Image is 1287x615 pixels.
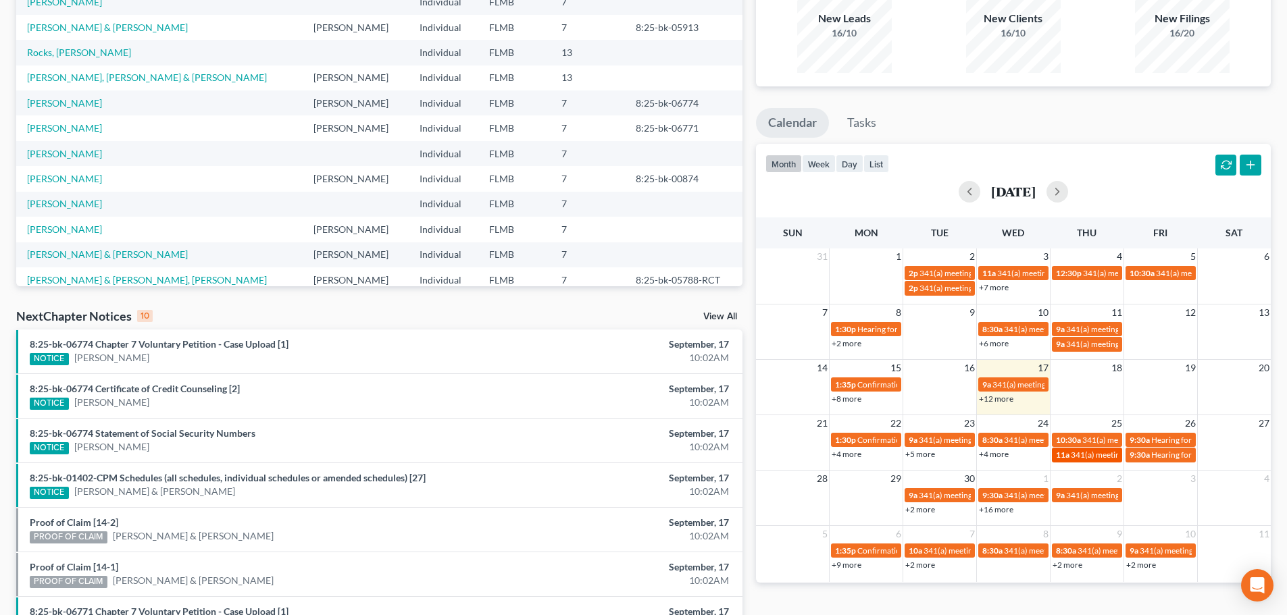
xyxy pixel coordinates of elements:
[979,338,1009,348] a: +6 more
[821,526,829,542] span: 5
[409,115,478,140] td: Individual
[27,122,102,134] a: [PERSON_NAME]
[979,394,1013,404] a: +12 more
[1184,526,1197,542] span: 10
[1110,360,1124,376] span: 18
[1135,11,1230,26] div: New Filings
[1056,545,1076,556] span: 8:30a
[1184,415,1197,431] span: 26
[835,379,856,390] span: 1:35p
[963,360,976,376] span: 16
[1130,435,1150,445] span: 9:30a
[113,529,274,543] a: [PERSON_NAME] & [PERSON_NAME]
[505,338,729,351] div: September, 17
[30,383,240,394] a: 8:25-bk-06774 Certificate of Credit Counseling [2]
[30,338,288,350] a: 8:25-bk-06774 Chapter 7 Voluntary Petition - Case Upload [1]
[505,427,729,440] div: September, 17
[894,526,903,542] span: 6
[982,324,1003,334] span: 8:30a
[409,242,478,267] td: Individual
[889,415,903,431] span: 22
[1189,471,1197,487] span: 3
[1115,471,1124,487] span: 2
[832,394,861,404] a: +8 more
[979,449,1009,459] a: +4 more
[505,351,729,365] div: 10:02AM
[1056,339,1065,349] span: 9a
[909,435,917,445] span: 9a
[303,115,409,140] td: [PERSON_NAME]
[1078,545,1280,556] span: 341(a) meeting for [PERSON_NAME] & [PERSON_NAME]
[982,435,1003,445] span: 8:30a
[1153,227,1167,238] span: Fri
[1257,304,1271,321] span: 13
[551,242,625,267] td: 7
[505,440,729,454] div: 10:02AM
[409,166,478,191] td: Individual
[909,283,918,293] span: 2p
[1140,545,1270,556] span: 341(a) meeting for [PERSON_NAME]
[1077,227,1096,238] span: Thu
[1036,304,1050,321] span: 10
[625,15,742,40] td: 8:25-bk-05913
[303,15,409,40] td: [PERSON_NAME]
[1056,435,1081,445] span: 10:30a
[505,382,729,396] div: September, 17
[478,15,551,40] td: FLMB
[835,108,888,138] a: Tasks
[1110,304,1124,321] span: 11
[1115,526,1124,542] span: 9
[409,40,478,65] td: Individual
[919,268,1121,278] span: 341(a) meeting for [PERSON_NAME] & [PERSON_NAME]
[27,198,102,209] a: [PERSON_NAME]
[16,308,153,324] div: NextChapter Notices
[919,283,1121,293] span: 341(a) meeting for [PERSON_NAME] & [PERSON_NAME]
[1257,360,1271,376] span: 20
[991,184,1036,198] h2: [DATE]
[968,526,976,542] span: 7
[505,516,729,529] div: September, 17
[551,141,625,166] td: 7
[982,268,996,278] span: 11a
[982,490,1003,500] span: 9:30a
[857,435,1082,445] span: Confirmation hearing for [PERSON_NAME] & [PERSON_NAME]
[1189,248,1197,265] span: 5
[30,472,426,483] a: 8:25-bk-01402-CPM Schedules (all schedules, individual schedules or amended schedules) [27]
[963,415,976,431] span: 23
[27,173,102,184] a: [PERSON_NAME]
[303,166,409,191] td: [PERSON_NAME]
[303,267,409,292] td: [PERSON_NAME]
[857,379,1084,390] span: Confirmation Hearing for [PERSON_NAME] & [PERSON_NAME]
[966,26,1061,40] div: 16/10
[27,148,102,159] a: [PERSON_NAME]
[505,485,729,498] div: 10:02AM
[979,504,1013,514] a: +16 more
[303,217,409,242] td: [PERSON_NAME]
[27,274,267,286] a: [PERSON_NAME] & [PERSON_NAME], [PERSON_NAME]
[802,155,836,173] button: week
[1115,248,1124,265] span: 4
[909,268,918,278] span: 2p
[855,227,878,238] span: Mon
[1184,304,1197,321] span: 12
[409,141,478,166] td: Individual
[905,504,935,514] a: +2 more
[815,471,829,487] span: 28
[1066,324,1196,334] span: 341(a) meeting for [PERSON_NAME]
[409,90,478,115] td: Individual
[409,217,478,242] td: Individual
[74,485,235,498] a: [PERSON_NAME] & [PERSON_NAME]
[783,227,803,238] span: Sun
[409,65,478,90] td: Individual
[863,155,889,173] button: list
[832,560,861,570] a: +9 more
[505,560,729,574] div: September, 17
[832,338,861,348] a: +2 more
[27,223,102,235] a: [PERSON_NAME]
[1042,526,1050,542] span: 8
[909,545,922,556] span: 10a
[835,435,856,445] span: 1:30p
[478,90,551,115] td: FLMB
[30,398,69,410] div: NOTICE
[968,304,976,321] span: 9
